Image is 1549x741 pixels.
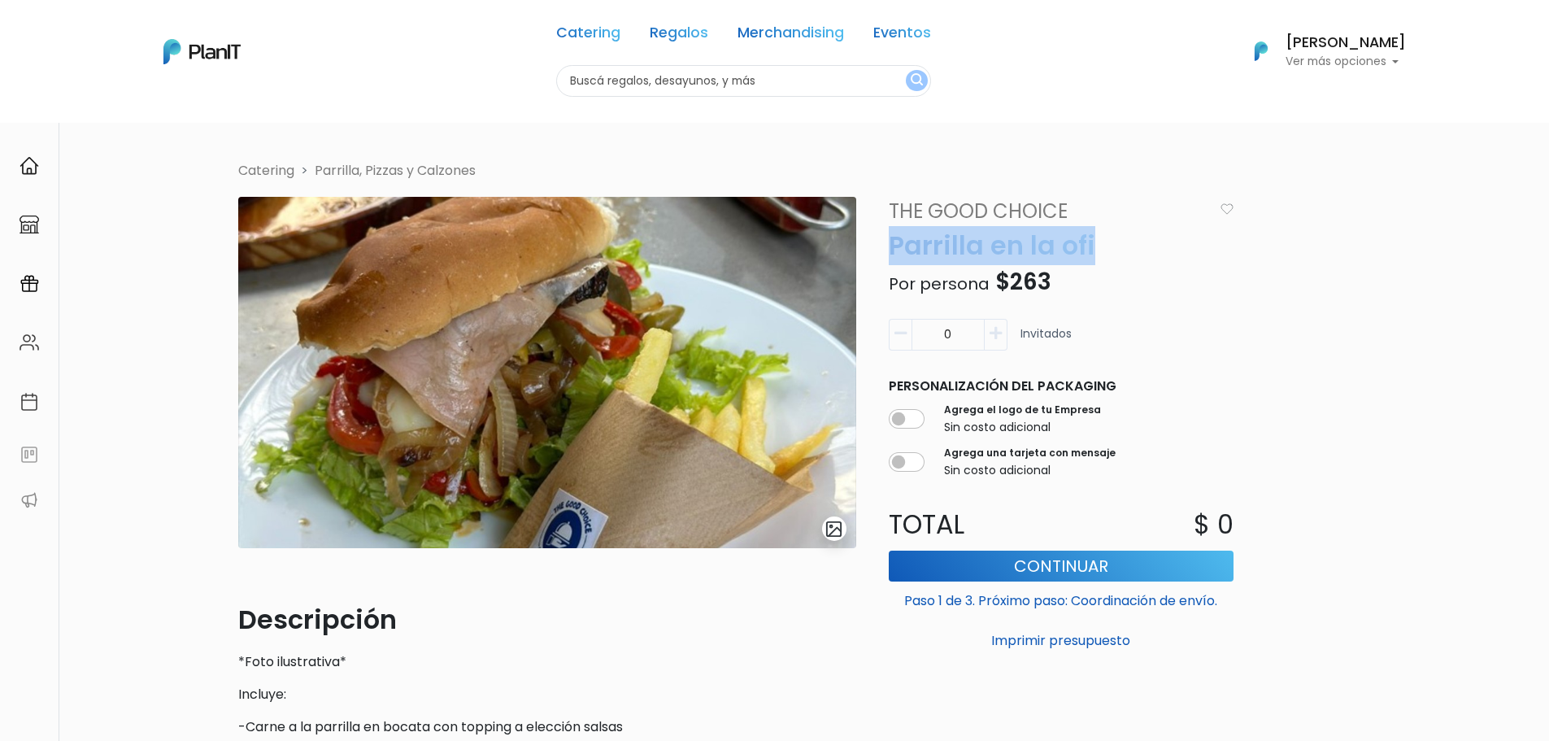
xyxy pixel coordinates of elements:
a: Merchandising [738,26,844,46]
nav: breadcrumb [228,161,1321,184]
img: calendar-87d922413cdce8b2cf7b7f5f62616a5cf9e4887200fb71536465627b3292af00.svg [20,392,39,412]
a: Catering [556,26,620,46]
span: Por persona [889,272,990,295]
img: campaigns-02234683943229c281be62815700db0a1741e53638e28bf9629b52c665b00959.svg [20,274,39,294]
img: feedback-78b5a0c8f98aac82b08bfc38622c3050aee476f2c9584af64705fc4e61158814.svg [20,445,39,464]
img: search_button-432b6d5273f82d61273b3651a40e1bd1b912527efae98b1b7a1b2c0702e16a8d.svg [911,73,923,89]
a: Eventos [873,26,931,46]
img: PlanIt Logo [163,39,241,64]
p: Parrilla en la ofi [879,226,1243,265]
button: Continuar [889,551,1234,582]
label: Agrega una tarjeta con mensaje [944,446,1116,460]
p: *Foto ilustrativa* [238,652,856,672]
img: marketplace-4ceaa7011d94191e9ded77b95e3339b90024bf715f7c57f8cf31f2d8c509eaba.svg [20,215,39,234]
p: Sin costo adicional [944,462,1116,479]
input: Buscá regalos, desayunos, y más [556,65,931,97]
img: partners-52edf745621dab592f3b2c58e3bca9d71375a7ef29c3b500c9f145b62cc070d4.svg [20,490,39,510]
img: heart_icon [1220,203,1234,215]
p: Incluye: [238,685,856,704]
img: Captura_de_pantalla_2024-03-08_160027.jpg [238,197,856,548]
a: Regalos [650,26,708,46]
p: Descripción [238,600,856,639]
h6: [PERSON_NAME] [1286,36,1406,50]
p: Paso 1 de 3. Próximo paso: Coordinación de envío. [889,585,1234,611]
p: Personalización del packaging [889,377,1234,396]
button: Imprimir presupuesto [889,627,1234,655]
img: home-e721727adea9d79c4d83392d1f703f7f8bce08238fde08b1acbfd93340b81755.svg [20,156,39,176]
a: The good choice [879,197,1213,226]
img: PlanIt Logo [1243,33,1279,69]
p: $ 0 [1194,505,1234,544]
p: -Carne a la parrilla en bocata con topping a elección salsas [238,717,856,737]
p: Total [879,505,1061,544]
div: ¿Necesitás ayuda? [84,15,234,47]
p: Ver más opciones [1286,56,1406,68]
label: Agrega el logo de tu Empresa [944,403,1101,417]
img: people-662611757002400ad9ed0e3c099ab2801c6687ba6c219adb57efc949bc21e19d.svg [20,333,39,352]
button: PlanIt Logo [PERSON_NAME] Ver más opciones [1234,30,1406,72]
span: $263 [995,266,1051,298]
p: Sin costo adicional [944,419,1101,436]
img: gallery-light [825,520,843,538]
li: Catering [238,161,294,181]
p: Invitados [1020,325,1072,357]
a: Parrilla, Pizzas y Calzones [315,161,476,180]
